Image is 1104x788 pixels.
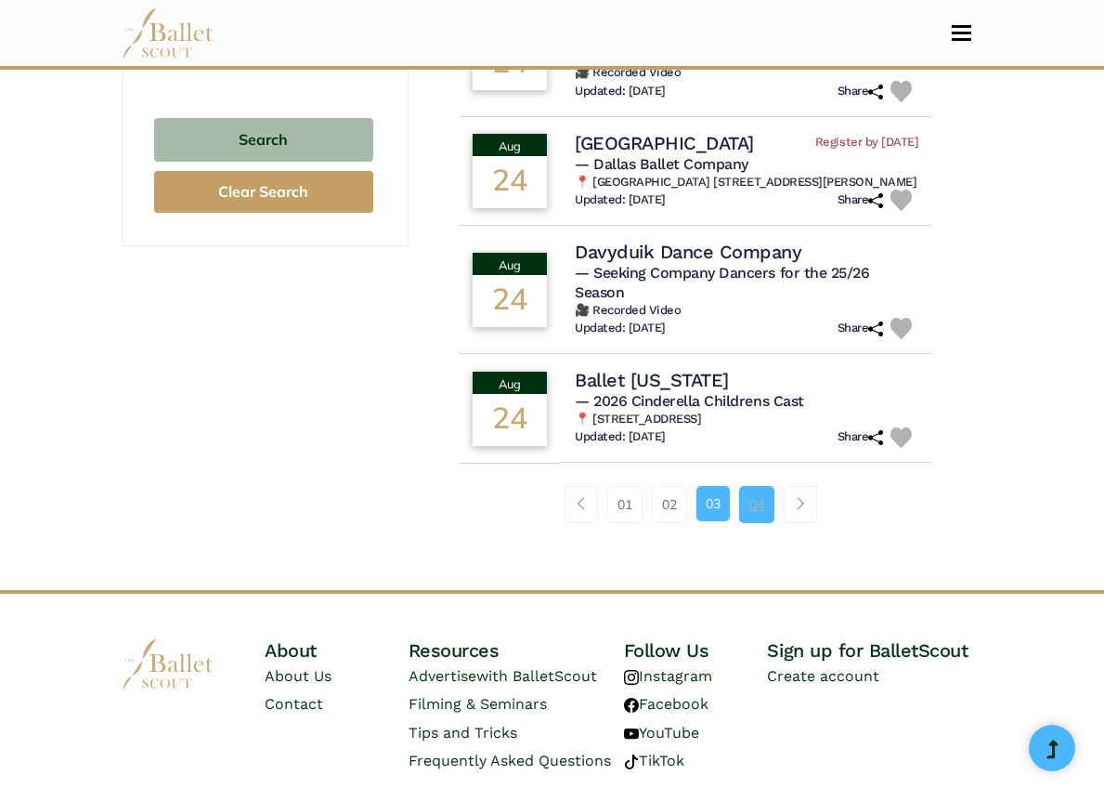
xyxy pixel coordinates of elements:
[265,638,409,663] h4: About
[409,695,547,713] a: Filming & Seminars
[473,156,547,208] div: 24
[652,486,687,523] a: 02
[624,670,639,685] img: instagram logo
[624,752,684,769] a: TikTok
[473,372,547,394] div: Aug
[767,667,879,685] a: Create account
[409,752,611,769] a: Frequently Asked Questions
[575,392,804,410] span: — 2026 Cinderella Childrens Cast
[624,724,699,742] a: YouTube
[767,638,982,663] h4: Sign up for BalletScout
[575,412,918,427] h6: 📍 [STREET_ADDRESS]
[575,65,918,81] h6: 🎥 Recorded Video
[565,486,827,523] nav: Page navigation example
[575,240,801,264] h4: Davyduik Dance Company
[838,321,884,336] h6: Share
[409,667,597,685] a: Advertisewith BalletScout
[696,486,730,521] a: 03
[473,253,547,275] div: Aug
[624,727,639,742] img: youtube logo
[122,638,214,689] img: logo
[739,486,774,523] a: 04
[838,192,884,208] h6: Share
[607,486,643,523] a: 01
[265,695,323,713] a: Contact
[473,275,547,327] div: 24
[575,368,729,392] h4: Ballet [US_STATE]
[838,84,884,99] h6: Share
[154,118,373,162] button: Search
[575,264,869,301] span: — Seeking Company Dancers for the 25/26 Season
[473,394,547,446] div: 24
[815,135,918,151] span: Register by [DATE]
[575,131,754,155] h4: [GEOGRAPHIC_DATA]
[624,667,712,685] a: Instagram
[575,84,666,99] h6: Updated: [DATE]
[575,175,918,190] h6: 📍 [GEOGRAPHIC_DATA] [STREET_ADDRESS][PERSON_NAME]
[409,724,517,742] a: Tips and Tricks
[575,429,666,445] h6: Updated: [DATE]
[476,667,597,685] span: with BalletScout
[624,638,768,663] h4: Follow Us
[575,303,918,319] h6: 🎥 Recorded Video
[575,321,666,336] h6: Updated: [DATE]
[154,171,373,213] button: Clear Search
[940,24,983,42] button: Toggle navigation
[575,155,748,173] span: — Dallas Ballet Company
[624,695,708,713] a: Facebook
[409,638,624,663] h4: Resources
[624,755,639,769] img: tiktok logo
[265,667,331,685] a: About Us
[473,134,547,156] div: Aug
[575,192,666,208] h6: Updated: [DATE]
[838,429,884,445] h6: Share
[624,698,639,713] img: facebook logo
